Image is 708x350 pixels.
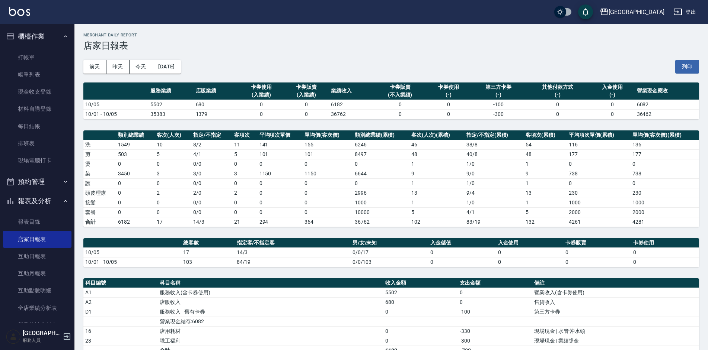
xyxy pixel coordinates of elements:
td: 0 [232,159,257,169]
td: 17 [155,217,191,227]
td: 0 [258,159,303,169]
button: 前天 [83,60,106,74]
td: 0 [116,188,155,198]
td: 116 [567,140,631,149]
td: 36762 [329,109,374,119]
td: 0 [284,109,329,119]
td: 6246 [353,140,410,149]
h2: Merchant Daily Report [83,33,699,38]
td: 132 [524,217,567,227]
td: 17 [181,247,235,257]
th: 客項次(累積) [524,130,567,140]
td: 1150 [303,169,353,178]
td: 21 [232,217,257,227]
th: 單均價(客次價)(累積) [631,130,699,140]
td: 店販收入 [158,297,383,307]
td: 10 [155,140,191,149]
td: 230 [567,188,631,198]
td: 177 [631,149,699,159]
a: 報表目錄 [3,213,71,230]
td: 1 / 0 [465,159,524,169]
table: a dense table [83,130,699,227]
td: 1 [409,159,464,169]
td: 3 [232,169,257,178]
th: 入金儲值 [428,238,496,248]
td: 0 [374,109,426,119]
td: 0 [232,207,257,217]
div: (入業績) [286,91,327,99]
td: 0 [631,257,699,267]
td: D1 [83,307,158,317]
td: 0 [526,109,590,119]
td: 5 [524,207,567,217]
td: 0 [496,247,564,257]
td: 0 [567,159,631,169]
button: 列印 [675,60,699,74]
td: 0 [383,336,458,346]
td: 1000 [631,198,699,207]
td: 5502 [383,288,458,297]
th: 客次(人次)(累積) [409,130,464,140]
td: 48 [524,149,567,159]
td: 136 [631,140,699,149]
td: 0 / 0 [191,198,232,207]
td: 177 [567,149,631,159]
div: 卡券販賣 [286,83,327,91]
td: 0 [303,198,353,207]
td: 0/0/17 [351,247,428,257]
td: 294 [258,217,303,227]
td: 10/05 [83,247,181,257]
a: 打帳單 [3,49,71,66]
td: A1 [83,288,158,297]
td: 9 [524,169,567,178]
td: 營業收入(含卡券使用) [532,288,699,297]
td: 0 [303,207,353,217]
td: 1150 [258,169,303,178]
a: 全店業績分析表 [3,299,71,317]
td: 35383 [149,109,194,119]
td: 0 [232,178,257,188]
td: 0 [303,188,353,198]
button: 櫃檯作業 [3,27,71,46]
td: 現場現金 | 水管 沖水頭 [532,326,699,336]
td: 第三方卡券 [532,307,699,317]
td: 5502 [149,100,194,109]
td: 364 [303,217,353,227]
button: 昨天 [106,60,130,74]
td: 11 [232,140,257,149]
td: 1 [524,198,567,207]
div: (-) [591,91,633,99]
div: (入業績) [241,91,282,99]
td: 0 [116,198,155,207]
th: 卡券使用 [631,238,699,248]
button: [DATE] [152,60,181,74]
td: 0 / 0 [191,159,232,169]
th: 總客數 [181,238,235,248]
td: -300 [471,109,526,119]
td: 0 [567,178,631,188]
td: 54 [524,140,567,149]
a: 材料自購登錄 [3,100,71,117]
td: 0 [353,159,410,169]
td: 9 / 0 [465,169,524,178]
td: 38 / 8 [465,140,524,149]
td: 101 [258,149,303,159]
td: 1 / 0 [465,198,524,207]
td: 0 [383,307,458,317]
td: 1549 [116,140,155,149]
td: 6182 [329,100,374,109]
td: 0/0/103 [351,257,428,267]
td: 0 [239,109,284,119]
td: 0 [590,109,635,119]
td: 0 [428,247,496,257]
td: 0 [284,100,329,109]
td: 1 [409,198,464,207]
td: 503 [116,149,155,159]
a: 互助點數明細 [3,282,71,299]
td: 680 [194,100,239,109]
td: 5 [409,207,464,217]
a: 互助月報表 [3,265,71,282]
th: 收入金額 [383,278,458,288]
td: 2 / 0 [191,188,232,198]
td: 1 [524,159,567,169]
